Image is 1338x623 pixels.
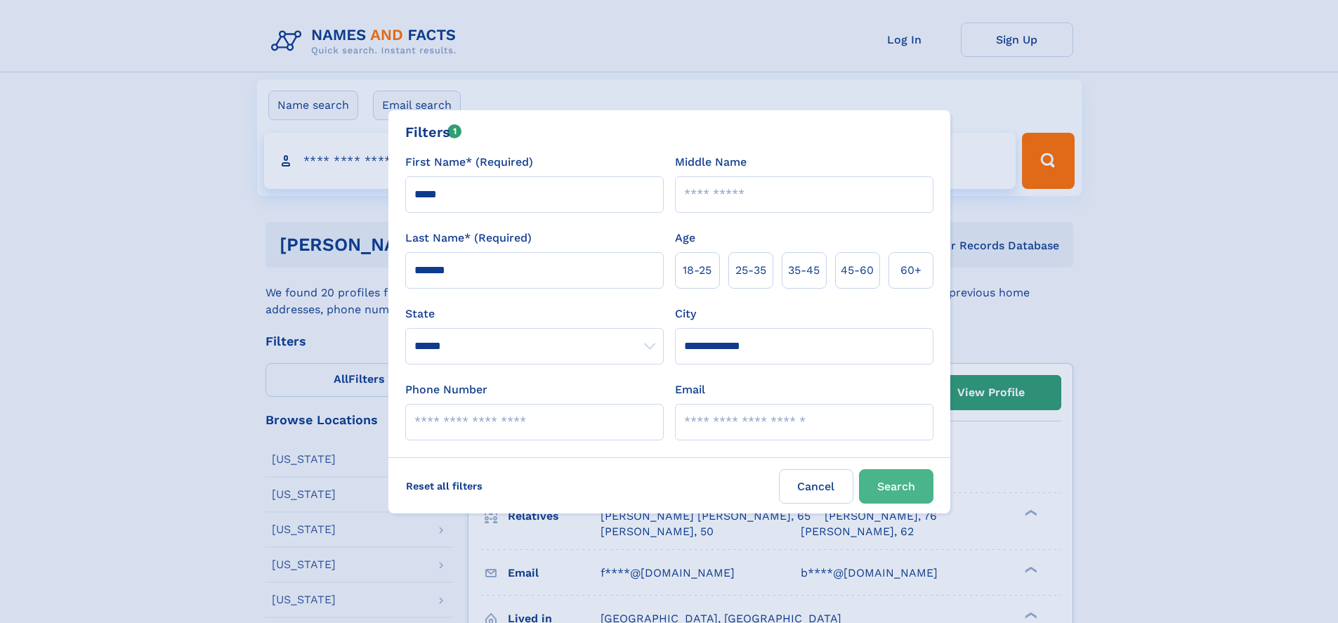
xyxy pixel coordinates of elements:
[675,230,695,247] label: Age
[405,122,462,143] div: Filters
[841,262,874,279] span: 45‑60
[675,154,747,171] label: Middle Name
[675,381,705,398] label: Email
[683,262,711,279] span: 18‑25
[788,262,820,279] span: 35‑45
[900,262,921,279] span: 60+
[779,469,853,504] label: Cancel
[675,306,696,322] label: City
[859,469,933,504] button: Search
[397,469,492,503] label: Reset all filters
[405,306,664,322] label: State
[405,154,533,171] label: First Name* (Required)
[405,230,532,247] label: Last Name* (Required)
[405,381,487,398] label: Phone Number
[735,262,766,279] span: 25‑35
